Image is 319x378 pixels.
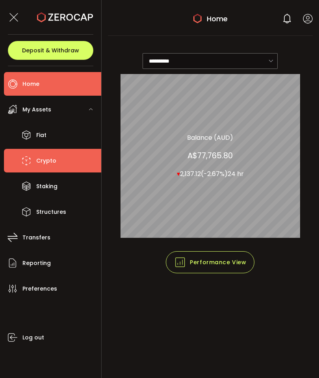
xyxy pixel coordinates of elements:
[36,155,56,167] span: Crypto
[22,104,51,115] span: My Assets
[280,340,319,378] iframe: Chat Widget
[187,144,233,167] section: A$77,765.80
[8,41,93,60] button: Deposit & Withdraw
[228,169,244,178] span: 24 hr
[180,169,201,178] span: 2,137.12
[166,251,254,273] button: Performance View
[22,48,79,53] span: Deposit & Withdraw
[22,78,39,90] span: Home
[22,258,51,269] span: Reporting
[201,169,228,178] span: (-2.67%)
[174,256,246,268] span: Performance View
[187,132,233,144] section: Balance (AUD)
[36,206,66,218] span: Structures
[22,283,57,295] span: Preferences
[207,13,228,24] span: Home
[22,232,50,243] span: Transfers
[22,332,44,343] span: Log out
[36,181,57,192] span: Staking
[36,130,46,141] span: Fiat
[177,169,180,178] span: ▾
